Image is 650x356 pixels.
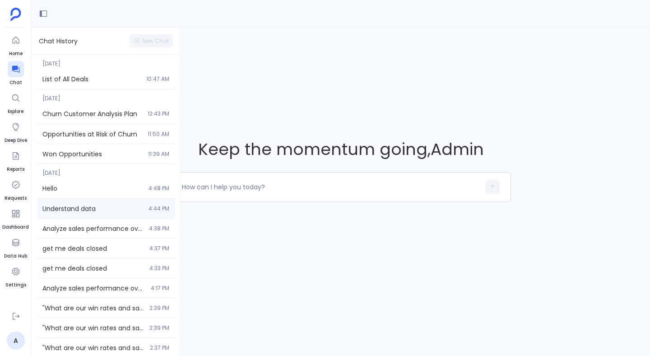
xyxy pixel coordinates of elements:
[8,32,24,57] a: Home
[5,137,27,144] span: Deep Dive
[37,89,175,102] span: [DATE]
[42,109,142,118] span: Churn Customer Analysis Plan
[149,185,169,192] span: 4:48 PM
[2,206,29,231] a: Dashboard
[42,150,143,159] span: Won Opportunities
[148,150,169,158] span: 11:39 AM
[8,108,24,115] span: Explore
[150,344,169,351] span: 2:37 PM
[149,225,169,232] span: 4:38 PM
[148,110,169,117] span: 12:43 PM
[5,177,27,202] a: Requests
[171,138,511,161] span: Keep the momentum going , Admin
[39,37,78,46] span: Chat History
[149,265,169,272] span: 4:33 PM
[5,195,27,202] span: Requests
[42,75,141,84] span: List of All Deals
[42,204,143,213] span: Understand data
[2,224,29,231] span: Dashboard
[42,130,142,139] span: Opportunities at Risk of Churn
[8,90,24,115] a: Explore
[42,184,143,193] span: Hello
[149,304,169,312] span: 2:39 PM
[37,164,175,177] span: [DATE]
[7,148,24,173] a: Reports
[148,131,169,138] span: 11:50 AM
[42,284,145,293] span: Analyze sales performance over the last 2 years including deal size trends, sales cycle efficienc...
[42,224,144,233] span: Analyze sales performance over the last 2 years including deal size trends, sales cycle efficienc...
[5,263,26,289] a: Settings
[4,234,27,260] a: Data Hub
[42,304,144,313] span: "What are our win rates and sales cycle lengths across different opportunity types and stages?
[146,75,169,83] span: 10:47 AM
[42,244,144,253] span: get me deals closed
[8,79,24,86] span: Chat
[42,343,144,352] span: "What are our win rates and sales cycle lengths across different opportunity types and stages?
[10,8,21,21] img: petavue logo
[37,55,175,67] span: [DATE]
[7,166,24,173] span: Reports
[149,205,169,212] span: 4:44 PM
[5,281,26,289] span: Settings
[8,61,24,86] a: Chat
[8,50,24,57] span: Home
[42,323,144,333] span: "What are our win rates and sales cycle lengths across different opportunity types and stages?
[42,264,144,273] span: get me deals closed
[7,332,25,350] a: A
[149,245,169,252] span: 4:37 PM
[149,324,169,332] span: 2:39 PM
[151,285,169,292] span: 4:17 PM
[5,119,27,144] a: Deep Dive
[4,253,27,260] span: Data Hub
